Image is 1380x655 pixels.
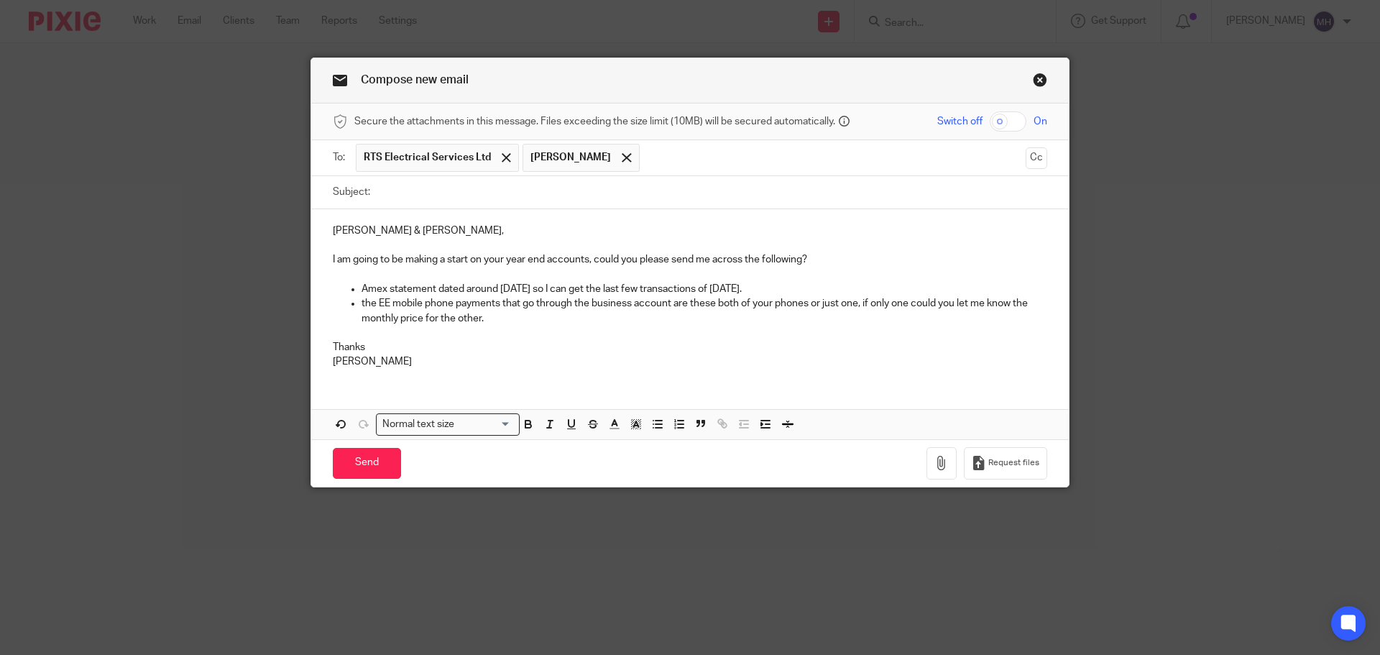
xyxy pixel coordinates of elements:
[362,296,1047,326] p: the EE mobile phone payments that go through the business account are these both of your phones o...
[964,447,1047,480] button: Request files
[361,74,469,86] span: Compose new email
[379,417,458,432] span: Normal text size
[1026,147,1047,169] button: Cc
[459,417,511,432] input: Search for option
[333,340,1047,354] p: Thanks
[362,282,1047,296] p: Amex statement dated around [DATE] so I can get the last few transactions of [DATE].
[937,114,983,129] span: Switch off
[333,150,349,165] label: To:
[1033,73,1047,92] a: Close this dialog window
[333,448,401,479] input: Send
[333,185,370,199] label: Subject:
[333,354,1047,369] p: [PERSON_NAME]
[988,457,1039,469] span: Request files
[530,150,611,165] span: [PERSON_NAME]
[333,252,1047,267] p: I am going to be making a start on your year end accounts, could you please send me across the fo...
[354,114,835,129] span: Secure the attachments in this message. Files exceeding the size limit (10MB) will be secured aut...
[333,224,1047,238] p: [PERSON_NAME] & [PERSON_NAME],
[364,150,491,165] span: RTS Electrical Services Ltd
[376,413,520,436] div: Search for option
[1034,114,1047,129] span: On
